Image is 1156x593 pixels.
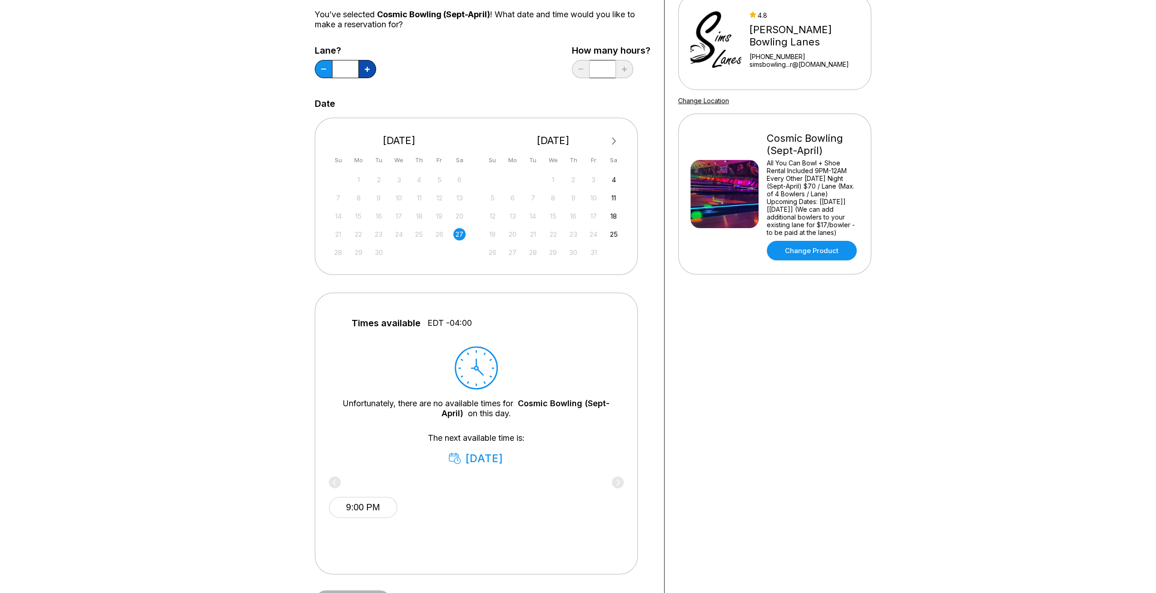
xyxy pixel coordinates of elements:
div: Not available Wednesday, October 29th, 2025 [547,246,559,259]
div: Not available Sunday, September 21st, 2025 [332,228,344,240]
div: Not available Monday, October 6th, 2025 [506,192,519,204]
div: Not available Saturday, September 6th, 2025 [453,174,466,186]
div: [DATE] [483,135,624,147]
div: Not available Sunday, September 14th, 2025 [332,210,344,222]
div: The next available time is: [342,433,610,465]
div: Tu [527,154,539,166]
span: EDT -04:00 [427,318,472,328]
div: Not available Wednesday, October 1st, 2025 [547,174,559,186]
div: Not available Tuesday, October 14th, 2025 [527,210,539,222]
div: Th [567,154,580,166]
div: Not available Monday, October 13th, 2025 [506,210,519,222]
div: Not available Sunday, October 19th, 2025 [486,228,499,240]
div: Not available Tuesday, October 28th, 2025 [527,246,539,259]
div: Mo [352,154,365,166]
div: Not available Sunday, October 5th, 2025 [486,192,499,204]
button: 9:00 PM [329,497,397,518]
div: Not available Monday, September 8th, 2025 [352,192,365,204]
label: How many hours? [572,45,650,55]
div: Not available Wednesday, September 24th, 2025 [393,228,405,240]
div: Not available Thursday, October 9th, 2025 [567,192,580,204]
button: Next Month [607,134,621,149]
div: Not available Wednesday, September 3rd, 2025 [393,174,405,186]
div: Not available Monday, September 15th, 2025 [352,210,365,222]
div: Not available Saturday, September 13th, 2025 [453,192,466,204]
div: [PHONE_NUMBER] [749,53,866,60]
div: Not available Friday, September 26th, 2025 [433,228,446,240]
label: Date [315,99,335,109]
div: Unfortunately, there are no available times for on this day. [342,399,610,419]
div: Mo [506,154,519,166]
div: Su [486,154,499,166]
div: Not available Friday, October 3rd, 2025 [587,174,600,186]
img: Sims Bowling Lanes [690,8,742,76]
div: Not available Tuesday, September 30th, 2025 [372,246,385,259]
div: Not available Friday, October 17th, 2025 [587,210,600,222]
div: Not available Tuesday, October 7th, 2025 [527,192,539,204]
div: Cosmic Bowling (Sept-April) [767,132,859,157]
div: [PERSON_NAME] Bowling Lanes [749,24,866,48]
div: Not available Thursday, October 23rd, 2025 [567,228,580,240]
div: Choose Saturday, October 18th, 2025 [608,210,620,222]
div: Choose Saturday, October 11th, 2025 [608,192,620,204]
div: 4.8 [749,11,866,19]
div: Not available Thursday, September 18th, 2025 [413,210,425,222]
div: Not available Wednesday, September 17th, 2025 [393,210,405,222]
div: Not available Monday, September 22nd, 2025 [352,228,365,240]
div: Th [413,154,425,166]
div: Not available Thursday, September 4th, 2025 [413,174,425,186]
div: Not available Friday, October 10th, 2025 [587,192,600,204]
div: month 2025-10 [485,173,621,259]
a: Change Location [678,97,729,105]
div: [DATE] [449,452,504,465]
span: Times available [352,318,421,328]
a: Cosmic Bowling (Sept-April) [442,399,610,418]
div: Not available Sunday, September 7th, 2025 [332,192,344,204]
div: Not available Monday, September 29th, 2025 [352,246,365,259]
div: Tu [372,154,385,166]
div: Not available Monday, October 20th, 2025 [506,228,519,240]
div: Not available Friday, October 24th, 2025 [587,228,600,240]
div: Choose Saturday, October 4th, 2025 [608,174,620,186]
div: All You Can Bowl + Shoe Rental Included 9PM-12AM Every Other [DATE] Night (Sept-April) $70 / Lane... [767,159,859,236]
div: Not available Thursday, September 25th, 2025 [413,228,425,240]
div: month 2025-09 [331,173,467,259]
div: Not available Saturday, September 20th, 2025 [453,210,466,222]
div: Not available Friday, October 31st, 2025 [587,246,600,259]
div: Not available Tuesday, September 9th, 2025 [372,192,385,204]
a: simsbowling...r@[DOMAIN_NAME] [749,60,866,68]
div: Not available Friday, September 19th, 2025 [433,210,446,222]
div: You’ve selected ! What date and time would you like to make a reservation for? [315,10,650,30]
div: Choose Saturday, October 25th, 2025 [608,228,620,240]
label: Lane? [315,45,376,55]
div: Not available Sunday, October 12th, 2025 [486,210,499,222]
div: Not available Monday, September 1st, 2025 [352,174,365,186]
img: Cosmic Bowling (Sept-April) [690,160,759,228]
div: Not available Tuesday, September 23rd, 2025 [372,228,385,240]
div: Not available Wednesday, September 10th, 2025 [393,192,405,204]
div: Not available Monday, October 27th, 2025 [506,246,519,259]
div: Not available Wednesday, October 8th, 2025 [547,192,559,204]
div: Not available Thursday, September 11th, 2025 [413,192,425,204]
div: We [547,154,559,166]
div: [DATE] [329,135,470,147]
div: Su [332,154,344,166]
div: Sa [608,154,620,166]
div: Not available Thursday, October 16th, 2025 [567,210,580,222]
span: Cosmic Bowling (Sept-April) [377,10,490,19]
div: Choose Saturday, September 27th, 2025 [453,228,466,240]
div: Fr [433,154,446,166]
div: Not available Tuesday, October 21st, 2025 [527,228,539,240]
div: Not available Thursday, October 2nd, 2025 [567,174,580,186]
div: Sa [453,154,466,166]
div: Fr [587,154,600,166]
div: Not available Sunday, September 28th, 2025 [332,246,344,259]
div: Not available Friday, September 12th, 2025 [433,192,446,204]
div: We [393,154,405,166]
a: Change Product [767,241,857,260]
div: Not available Tuesday, September 16th, 2025 [372,210,385,222]
div: Not available Sunday, October 26th, 2025 [486,246,499,259]
div: Not available Friday, September 5th, 2025 [433,174,446,186]
div: Not available Thursday, October 30th, 2025 [567,246,580,259]
div: Not available Wednesday, October 22nd, 2025 [547,228,559,240]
